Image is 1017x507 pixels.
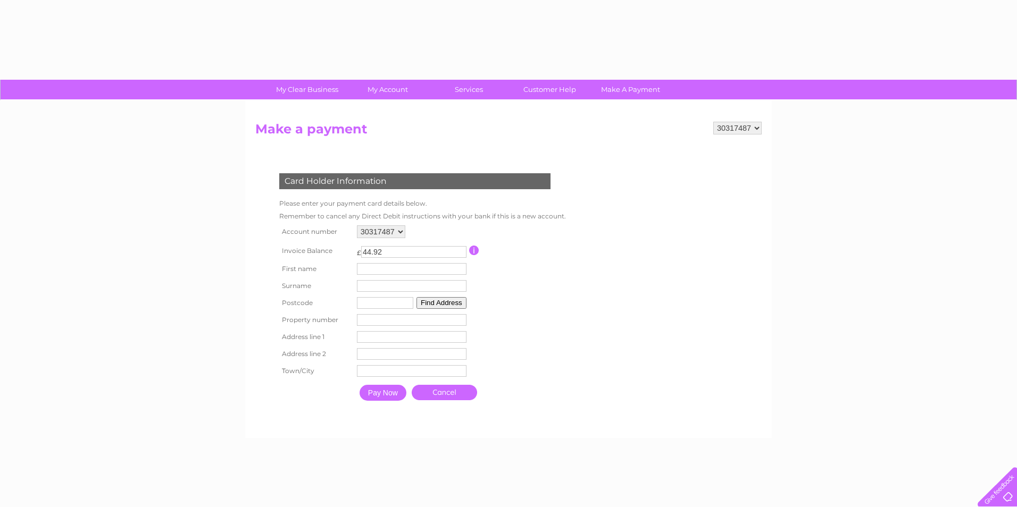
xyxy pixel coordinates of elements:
th: Account number [277,223,354,241]
th: Surname [277,277,354,294]
th: Invoice Balance [277,241,354,260]
input: Pay Now [360,385,406,401]
div: Card Holder Information [279,173,551,189]
th: Property number [277,311,354,328]
th: Town/City [277,362,354,379]
a: My Account [344,80,432,99]
th: Postcode [277,294,354,311]
th: Address line 2 [277,345,354,362]
a: Customer Help [506,80,594,99]
th: Address line 1 [277,328,354,345]
a: My Clear Business [263,80,351,99]
a: Make A Payment [587,80,674,99]
td: £ [357,243,361,257]
button: Find Address [416,297,466,309]
input: Information [469,246,479,255]
h2: Make a payment [255,122,762,142]
th: First name [277,260,354,277]
a: Services [425,80,513,99]
td: Please enter your payment card details below. [277,197,569,210]
a: Cancel [412,385,477,400]
td: Remember to cancel any Direct Debit instructions with your bank if this is a new account. [277,210,569,223]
